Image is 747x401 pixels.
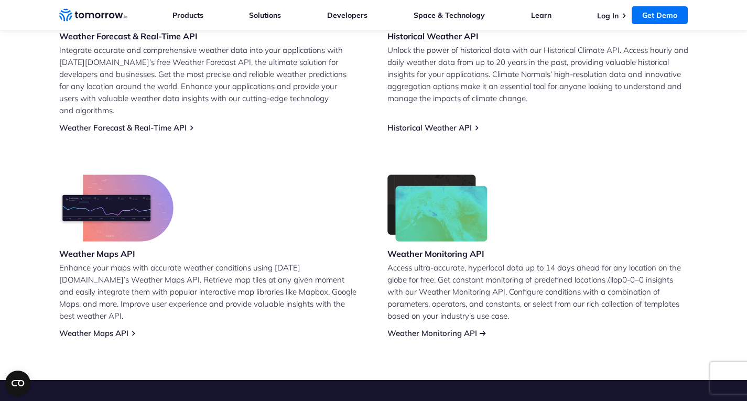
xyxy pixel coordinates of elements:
a: Products [172,10,203,20]
p: Unlock the power of historical data with our Historical Climate API. Access hourly and daily weat... [387,44,688,104]
a: Historical Weather API [387,123,472,133]
a: Learn [531,10,551,20]
a: Get Demo [632,6,688,24]
a: Weather Monitoring API [387,328,477,338]
a: Weather Forecast & Real-Time API [59,123,187,133]
a: Space & Technology [414,10,485,20]
h3: Weather Maps API [59,248,174,259]
button: Open CMP widget [5,371,30,396]
a: Developers [327,10,367,20]
p: Integrate accurate and comprehensive weather data into your applications with [DATE][DOMAIN_NAME]... [59,44,360,116]
h3: Historical Weather API [387,30,479,42]
a: Solutions [249,10,281,20]
a: Log In [597,11,619,20]
a: Weather Maps API [59,328,128,338]
h3: Weather Forecast & Real-Time API [59,30,198,42]
h3: Weather Monitoring API [387,248,488,259]
a: Home link [59,7,127,23]
p: Enhance your maps with accurate weather conditions using [DATE][DOMAIN_NAME]’s Weather Maps API. ... [59,262,360,322]
p: Access ultra-accurate, hyperlocal data up to 14 days ahead for any location on the globe for free... [387,262,688,322]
